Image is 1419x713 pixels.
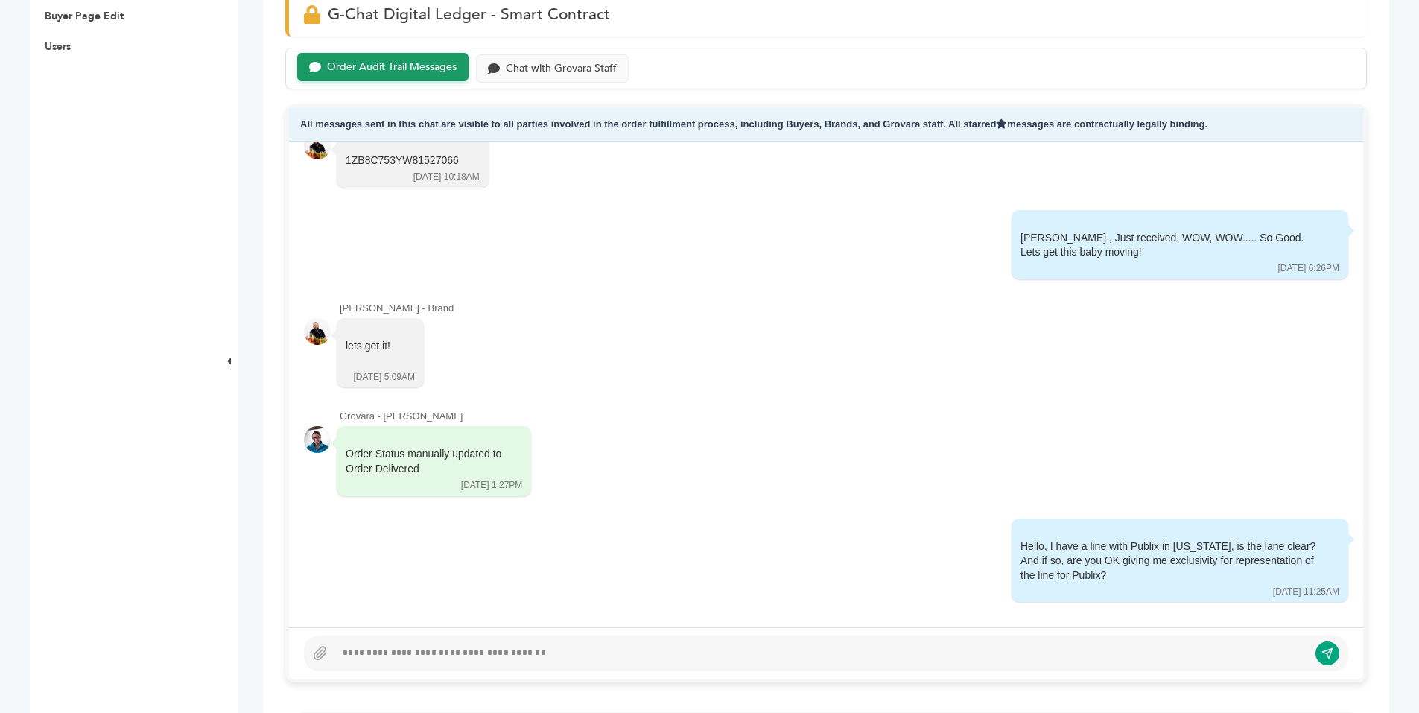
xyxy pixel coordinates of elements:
div: Chat with Grovara Staff [506,63,617,75]
div: Order Audit Trail Messages [327,61,457,74]
div: lets get it! [346,339,394,368]
a: Users [45,39,71,54]
div: [PERSON_NAME] , Just received. WOW, WOW..... So Good. Lets get this baby moving! [1020,231,1318,260]
div: [DATE] 5:09AM [354,371,415,384]
div: [DATE] 11:25AM [1273,586,1339,598]
div: [PERSON_NAME] - Brand [340,302,1348,315]
a: Buyer Page Edit [45,9,124,23]
div: Grovara - [PERSON_NAME] [340,410,1348,423]
span: G-Chat Digital Ledger - Smart Contract [328,4,610,25]
div: [DATE] 1:27PM [461,479,522,492]
div: All messages sent in this chat are visible to all parties involved in the order fulfillment proce... [289,108,1363,142]
div: Hello, I have a line with Publix in [US_STATE], is the lane clear? And if so, are you OK giving m... [1020,539,1318,583]
div: 1ZB8C753YW81527066 [346,153,459,168]
div: [DATE] 10:18AM [413,171,480,183]
div: [DATE] 6:26PM [1278,262,1339,275]
div: Order Status manually updated to Order Delivered [346,447,501,476]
